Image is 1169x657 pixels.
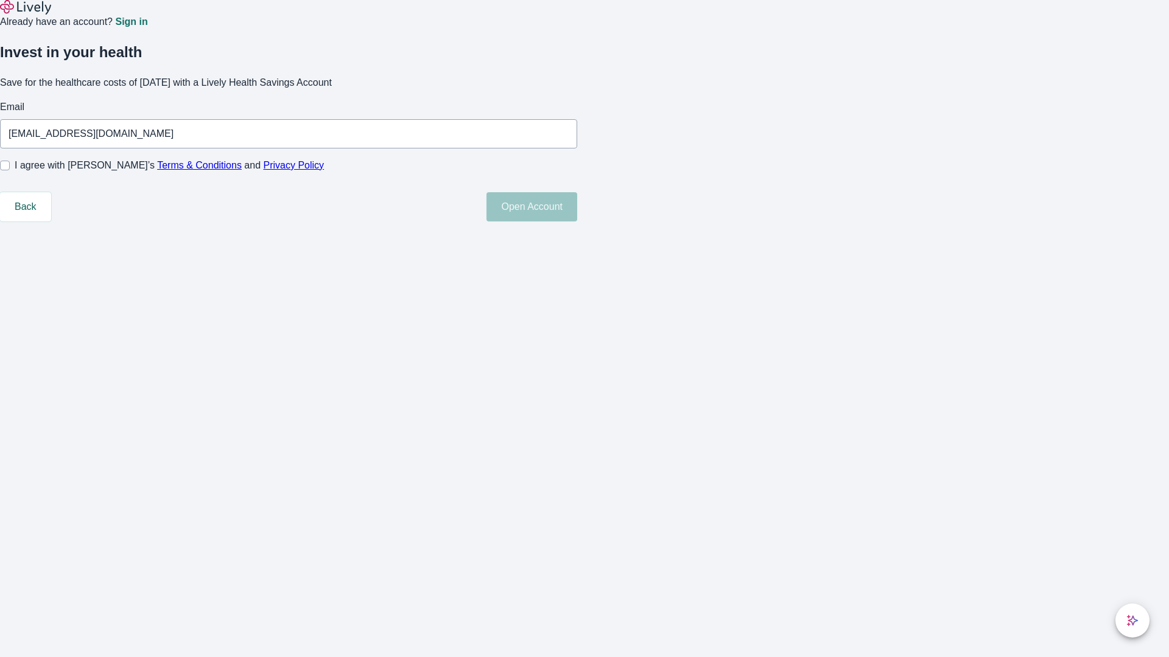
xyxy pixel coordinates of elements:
a: Privacy Policy [264,160,325,170]
button: chat [1115,603,1150,638]
span: I agree with [PERSON_NAME]’s and [15,158,324,173]
svg: Lively AI Assistant [1126,614,1139,627]
a: Terms & Conditions [157,160,242,170]
a: Sign in [115,17,147,27]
